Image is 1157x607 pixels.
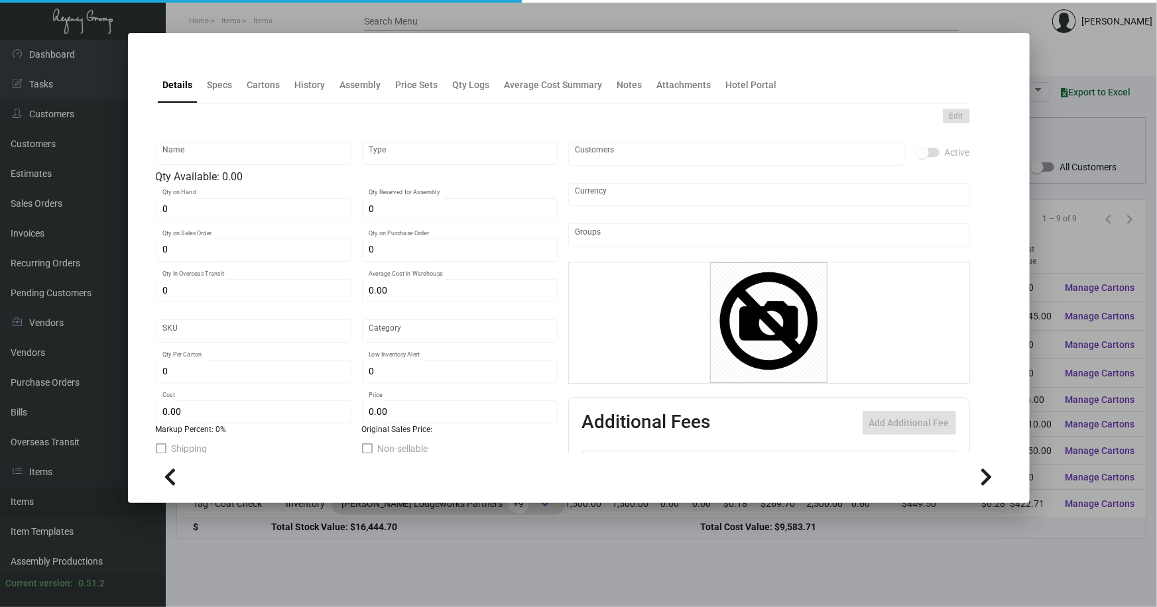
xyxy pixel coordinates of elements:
[340,78,381,92] div: Assembly
[378,441,428,457] span: Non-sellable
[582,411,711,435] h2: Additional Fees
[208,78,233,92] div: Specs
[657,78,711,92] div: Attachments
[575,230,963,241] input: Add new..
[163,78,193,92] div: Details
[945,144,970,160] span: Active
[247,78,280,92] div: Cartons
[172,441,208,457] span: Shipping
[771,451,825,474] th: Cost
[943,109,970,123] button: Edit
[582,451,623,474] th: Active
[453,78,490,92] div: Qty Logs
[880,451,940,474] th: Price type
[505,78,603,92] div: Average Cost Summary
[78,577,105,590] div: 0.51.2
[869,417,949,428] span: Add Additional Fee
[863,411,956,435] button: Add Additional Fee
[156,169,558,185] div: Qty Available: 0.00
[726,78,777,92] div: Hotel Portal
[396,78,438,92] div: Price Sets
[295,78,326,92] div: History
[617,78,642,92] div: Notes
[575,148,898,159] input: Add new..
[623,451,771,474] th: Type
[825,451,880,474] th: Price
[949,111,963,122] span: Edit
[5,577,73,590] div: Current version:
